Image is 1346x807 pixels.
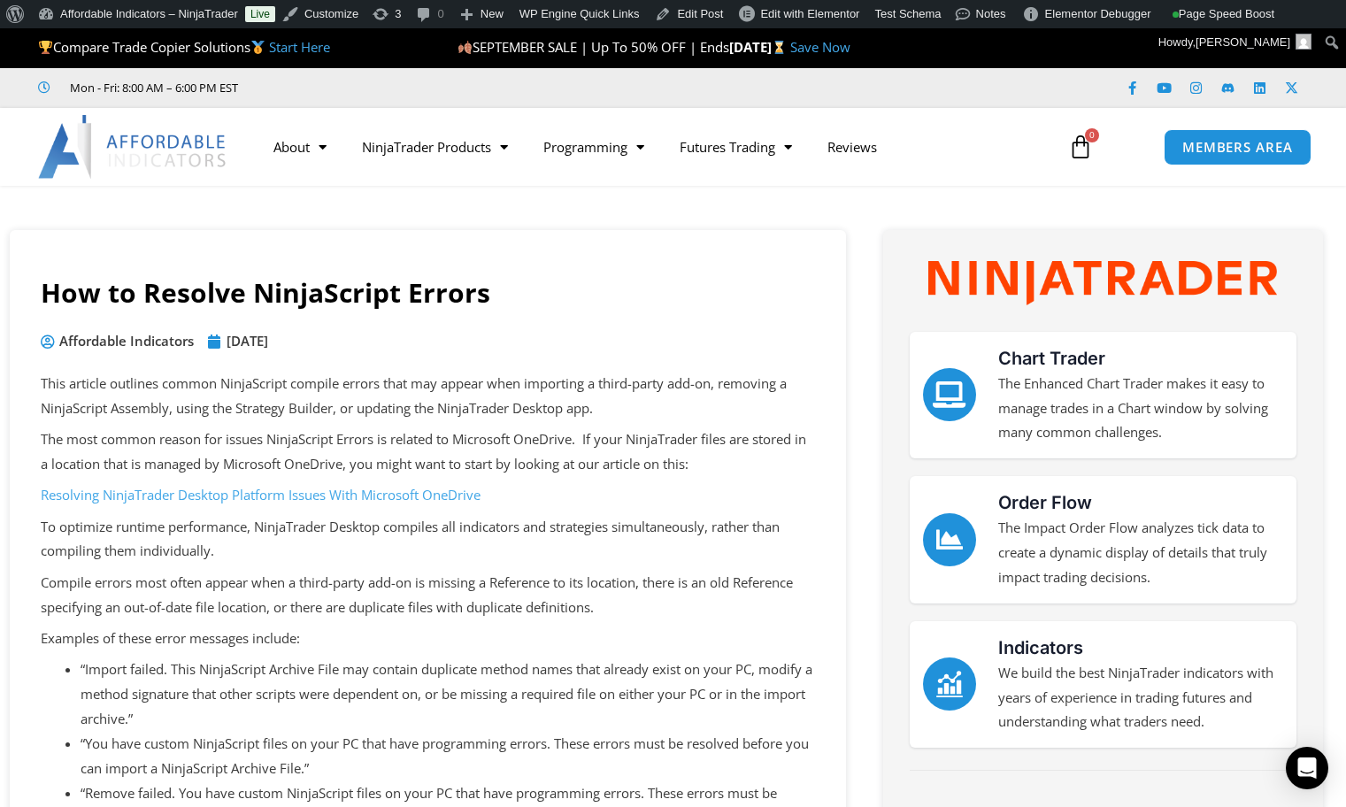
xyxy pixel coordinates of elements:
span: Edit with Elementor [760,7,859,20]
a: Howdy, [1152,28,1319,57]
a: Save Now [790,38,850,56]
p: The Enhanced Chart Trader makes it easy to manage trades in a Chart window by solving many common... [998,372,1283,446]
p: Compile errors most often appear when a third-party add-on is missing a Reference to its location... [41,571,815,620]
span: SEPTEMBER SALE | Up To 50% OFF | Ends [458,38,729,56]
a: NinjaTrader Products [344,127,526,167]
li: “You have custom NinjaScript files on your PC that have programming errors. These errors must be ... [81,732,815,781]
img: ⌛ [773,41,786,54]
a: Programming [526,127,662,167]
a: MEMBERS AREA [1164,129,1311,165]
a: Reviews [810,127,895,167]
span: Compare Trade Copier Solutions [38,38,330,56]
div: Open Intercom Messenger [1286,747,1328,789]
p: The Impact Order Flow analyzes tick data to create a dynamic display of details that truly impact... [998,516,1283,590]
span: Mon - Fri: 8:00 AM – 6:00 PM EST [65,77,238,98]
img: 🥇 [251,41,265,54]
img: 🍂 [458,41,472,54]
p: To optimize runtime performance, NinjaTrader Desktop compiles all indicators and strategies simul... [41,515,815,565]
span: 0 [1085,128,1099,142]
iframe: Customer reviews powered by Trustpilot [263,79,528,96]
a: Chart Trader [923,368,976,421]
img: NinjaTrader Wordmark color RGB | Affordable Indicators – NinjaTrader [928,261,1276,305]
a: Resolving NinjaTrader Desktop Platform Issues With Microsoft OneDrive [41,486,481,503]
a: 0 [1042,121,1119,173]
nav: Menu [256,127,1050,167]
a: Order Flow [998,492,1092,513]
span: [PERSON_NAME] [1196,35,1290,49]
span: Affordable Indicators [55,329,194,354]
a: Indicators [998,637,1083,658]
a: About [256,127,344,167]
span: MEMBERS AREA [1182,141,1293,154]
a: Start Here [269,38,330,56]
strong: [DATE] [729,38,790,56]
a: Futures Trading [662,127,810,167]
img: LogoAI | Affordable Indicators – NinjaTrader [38,115,228,179]
a: Chart Trader [998,348,1105,369]
li: “Import failed. This NinjaScript Archive File may contain duplicate method names that already exi... [81,657,815,732]
a: Order Flow [923,513,976,566]
a: Live [245,6,275,22]
p: The most common reason for issues NinjaScript Errors is related to Microsoft OneDrive. If your Ni... [41,427,815,477]
img: 🏆 [39,41,52,54]
p: This article outlines common NinjaScript compile errors that may appear when importing a third-pa... [41,372,815,421]
a: Indicators [923,657,976,711]
time: [DATE] [227,332,268,350]
p: Examples of these error messages include: [41,626,815,651]
p: We build the best NinjaTrader indicators with years of experience in trading futures and understa... [998,661,1283,735]
h1: How to Resolve NinjaScript Errors [41,274,815,311]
